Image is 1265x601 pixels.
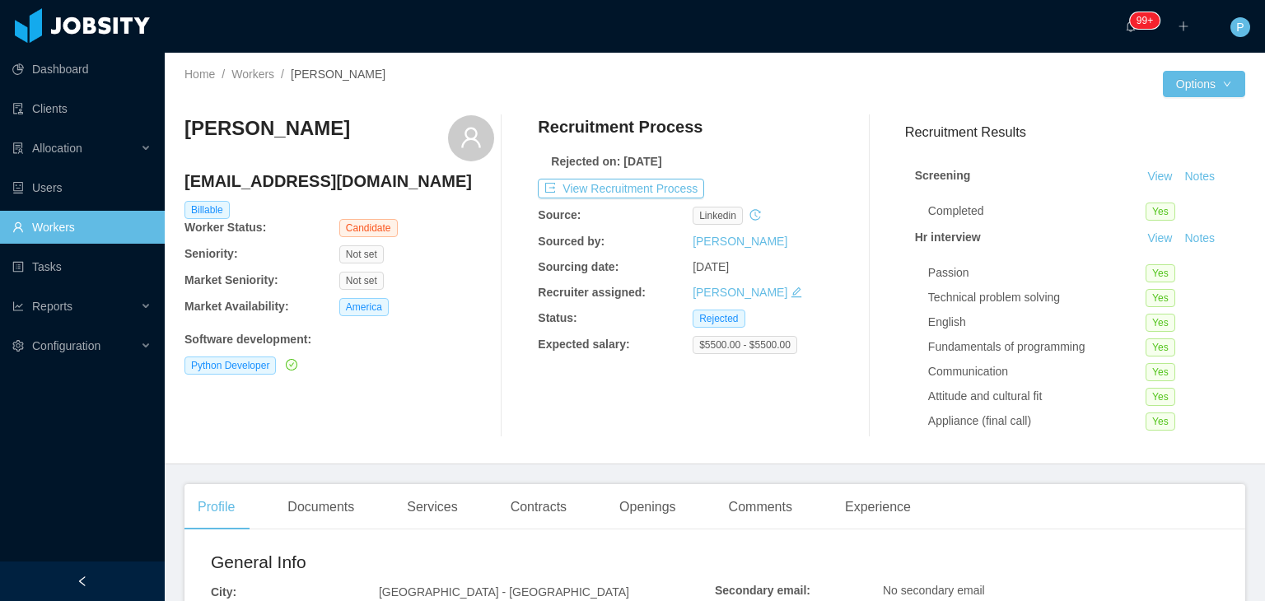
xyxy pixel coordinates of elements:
[231,68,274,81] a: Workers
[928,264,1146,282] div: Passion
[286,359,297,370] i: icon: check-circle
[538,311,576,324] b: Status:
[905,122,1245,142] h3: Recruitment Results
[1236,17,1244,37] span: P
[538,235,604,248] b: Sourced by:
[693,336,797,354] span: $5500.00 - $5500.00
[1146,289,1175,307] span: Yes
[184,68,215,81] a: Home
[928,314,1146,331] div: English
[693,235,787,248] a: [PERSON_NAME]
[184,115,350,142] h3: [PERSON_NAME]
[538,286,646,299] b: Recruiter assigned:
[12,53,152,86] a: icon: pie-chartDashboard
[281,68,284,81] span: /
[883,584,985,597] span: No secondary email
[716,484,805,530] div: Comments
[184,247,238,260] b: Seniority:
[282,358,297,371] a: icon: check-circle
[339,272,384,290] span: Not set
[274,484,367,530] div: Documents
[12,92,152,125] a: icon: auditClients
[32,142,82,155] span: Allocation
[1146,203,1175,221] span: Yes
[1146,388,1175,406] span: Yes
[915,169,971,182] strong: Screening
[693,260,729,273] span: [DATE]
[1146,338,1175,356] span: Yes
[693,207,743,225] span: linkedin
[791,287,802,298] i: icon: edit
[1178,167,1221,187] button: Notes
[184,170,494,193] h4: [EMAIL_ADDRESS][DOMAIN_NAME]
[222,68,225,81] span: /
[1146,264,1175,282] span: Yes
[12,300,24,312] i: icon: line-chart
[394,484,470,530] div: Services
[538,182,704,195] a: icon: exportView Recruitment Process
[693,286,787,299] a: [PERSON_NAME]
[538,338,629,351] b: Expected salary:
[715,584,810,597] b: Secondary email:
[12,211,152,244] a: icon: userWorkers
[538,208,581,221] b: Source:
[32,300,72,313] span: Reports
[1141,231,1178,245] a: View
[32,339,100,352] span: Configuration
[832,484,924,530] div: Experience
[12,142,24,154] i: icon: solution
[928,203,1146,220] div: Completed
[211,585,236,599] b: City:
[1163,71,1245,97] button: Optionsicon: down
[12,250,152,283] a: icon: profileTasks
[928,412,1146,430] div: Appliance (final call)
[551,155,661,168] b: Rejected on: [DATE]
[184,201,230,219] span: Billable
[460,126,483,149] i: icon: user
[211,549,715,575] h2: General Info
[339,219,398,237] span: Candidate
[538,179,704,198] button: icon: exportView Recruitment Process
[1130,12,1160,29] sup: 1709
[379,585,629,599] span: [GEOGRAPHIC_DATA] - [GEOGRAPHIC_DATA]
[291,68,385,81] span: [PERSON_NAME]
[184,356,276,375] span: Python Developer
[928,289,1146,306] div: Technical problem solving
[184,273,278,287] b: Market Seniority:
[1146,314,1175,332] span: Yes
[693,310,745,328] span: Rejected
[339,245,384,263] span: Not set
[184,333,311,346] b: Software development :
[1141,170,1178,183] a: View
[497,484,580,530] div: Contracts
[928,338,1146,356] div: Fundamentals of programming
[1146,412,1175,431] span: Yes
[928,388,1146,405] div: Attitude and cultural fit
[928,363,1146,380] div: Communication
[606,484,689,530] div: Openings
[538,260,618,273] b: Sourcing date:
[12,340,24,352] i: icon: setting
[12,171,152,204] a: icon: robotUsers
[1178,21,1189,32] i: icon: plus
[184,484,248,530] div: Profile
[749,209,761,221] i: icon: history
[1125,21,1137,32] i: icon: bell
[1178,229,1221,249] button: Notes
[538,115,703,138] h4: Recruitment Process
[339,298,389,316] span: America
[184,300,289,313] b: Market Availability:
[184,221,266,234] b: Worker Status:
[1146,363,1175,381] span: Yes
[915,231,981,244] strong: Hr interview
